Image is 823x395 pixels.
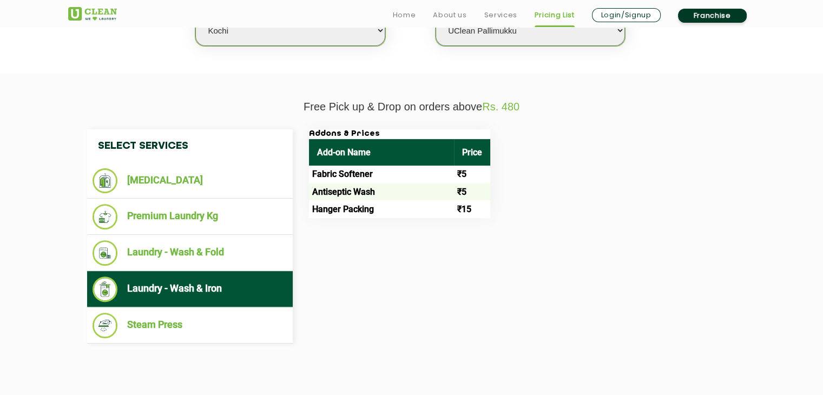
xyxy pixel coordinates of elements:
[454,183,490,200] td: ₹5
[93,313,287,338] li: Steam Press
[93,276,118,302] img: Laundry - Wash & Iron
[309,183,454,200] td: Antiseptic Wash
[592,8,661,22] a: Login/Signup
[93,313,118,338] img: Steam Press
[93,168,287,193] li: [MEDICAL_DATA]
[309,166,454,183] td: Fabric Softener
[678,9,747,23] a: Franchise
[433,9,466,22] a: About us
[454,166,490,183] td: ₹5
[93,168,118,193] img: Dry Cleaning
[68,7,117,21] img: UClean Laundry and Dry Cleaning
[93,240,118,266] img: Laundry - Wash & Fold
[454,139,490,166] th: Price
[93,276,287,302] li: Laundry - Wash & Iron
[309,139,454,166] th: Add-on Name
[309,200,454,218] td: Hanger Packing
[535,9,575,22] a: Pricing List
[393,9,416,22] a: Home
[482,101,519,113] span: Rs. 480
[454,200,490,218] td: ₹15
[484,9,517,22] a: Services
[87,129,293,163] h4: Select Services
[93,240,287,266] li: Laundry - Wash & Fold
[93,204,118,229] img: Premium Laundry Kg
[93,204,287,229] li: Premium Laundry Kg
[68,101,755,113] p: Free Pick up & Drop on orders above
[309,129,490,139] h3: Addons & Prices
